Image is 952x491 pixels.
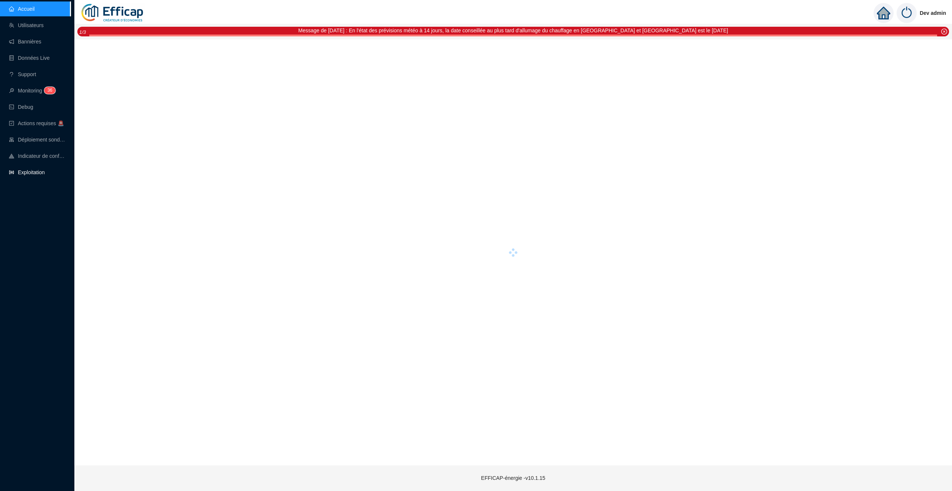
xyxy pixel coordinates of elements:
[9,88,53,94] a: monitorMonitoring36
[9,6,35,12] a: homeAccueil
[481,475,546,481] span: EFFICAP-énergie - v10.1.15
[9,153,65,159] a: heat-mapIndicateur de confort
[18,120,64,126] span: Actions requises 🚨
[47,88,50,93] span: 3
[44,87,55,94] sup: 36
[877,6,890,20] span: home
[9,137,65,143] a: clusterDéploiement sondes
[897,3,917,23] img: power
[941,29,947,35] span: close-circle
[9,121,14,126] span: check-square
[298,27,728,35] div: Message de [DATE] : En l'état des prévisions météo à 14 jours, la date conseillée au plus tard d'...
[9,104,33,110] a: codeDebug
[9,39,41,45] a: notificationBannières
[920,1,946,25] span: Dev admin
[9,71,36,77] a: questionSupport
[79,29,86,35] i: 1 / 3
[50,88,52,93] span: 6
[9,55,50,61] a: databaseDonnées Live
[9,22,44,28] a: teamUtilisateurs
[9,169,45,175] a: slidersExploitation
